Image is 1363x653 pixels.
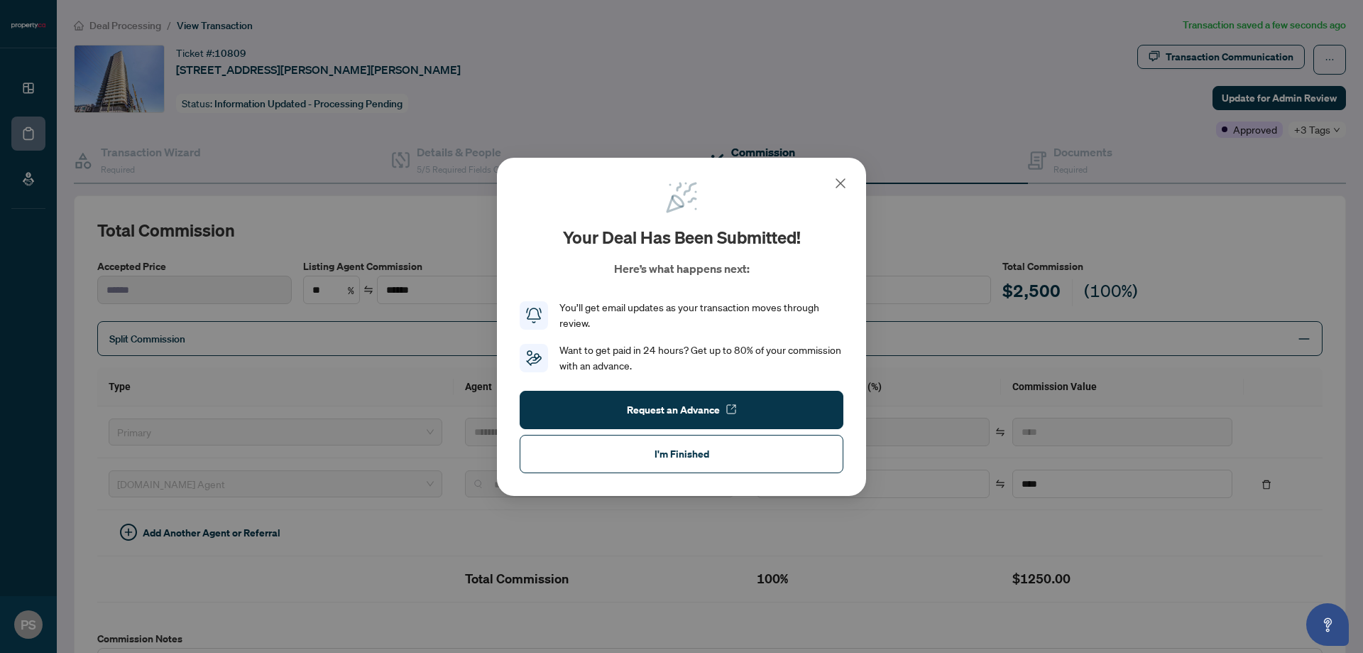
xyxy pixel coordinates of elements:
span: I'm Finished [655,442,709,465]
p: Here’s what happens next: [614,260,750,277]
span: Request an Advance [627,398,720,421]
div: You’ll get email updates as your transaction moves through review. [559,300,843,331]
div: Want to get paid in 24 hours? Get up to 80% of your commission with an advance. [559,342,843,374]
h2: Your deal has been submitted! [563,226,801,249]
button: Request an Advance [520,390,843,428]
button: Open asap [1306,603,1349,646]
button: I'm Finished [520,434,843,473]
